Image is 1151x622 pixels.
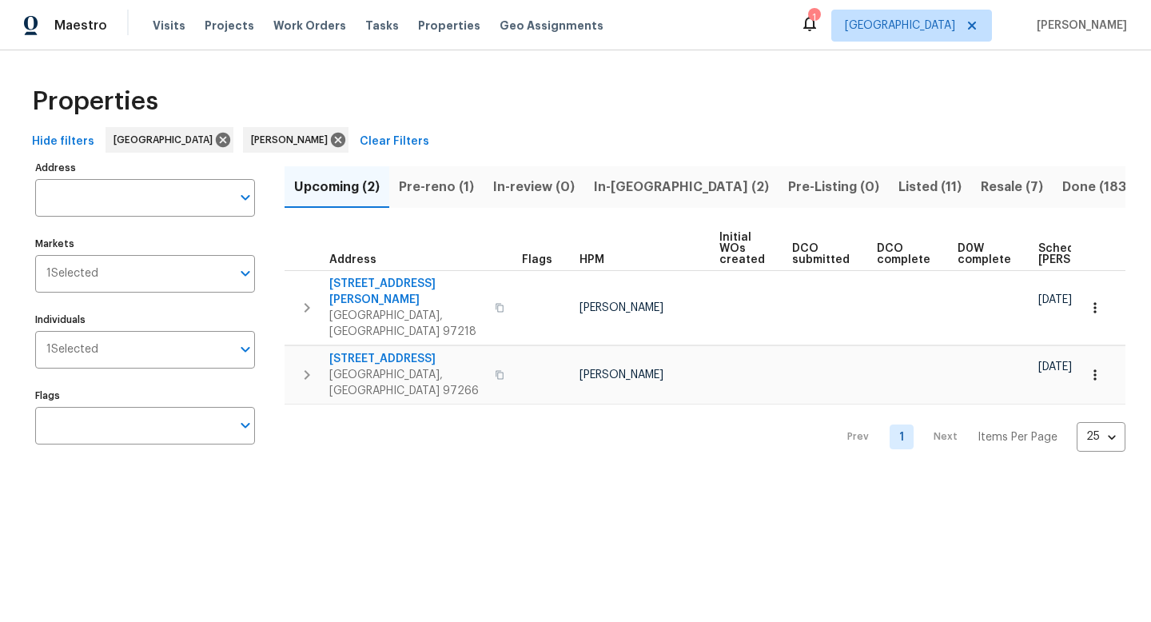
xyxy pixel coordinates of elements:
span: 1 Selected [46,343,98,357]
span: DCO submitted [792,243,850,265]
span: Flags [522,254,552,265]
span: Clear Filters [360,132,429,152]
span: [GEOGRAPHIC_DATA], [GEOGRAPHIC_DATA] 97266 [329,367,485,399]
span: Resale (7) [981,176,1043,198]
span: [PERSON_NAME] [579,302,663,313]
label: Flags [35,391,255,401]
span: Pre-Listing (0) [788,176,879,198]
span: Properties [32,94,158,110]
span: [GEOGRAPHIC_DATA] [114,132,219,148]
div: [GEOGRAPHIC_DATA] [106,127,233,153]
span: In-review (0) [493,176,575,198]
span: Properties [418,18,480,34]
span: [GEOGRAPHIC_DATA], [GEOGRAPHIC_DATA] 97218 [329,308,485,340]
div: 25 [1077,416,1125,457]
label: Markets [35,239,255,249]
span: 1 Selected [46,267,98,281]
nav: Pagination Navigation [832,414,1125,461]
span: [STREET_ADDRESS][PERSON_NAME] [329,276,485,308]
button: Clear Filters [353,127,436,157]
span: Geo Assignments [500,18,603,34]
span: [STREET_ADDRESS] [329,351,485,367]
label: Individuals [35,315,255,325]
span: In-[GEOGRAPHIC_DATA] (2) [594,176,769,198]
span: [DATE] [1038,361,1072,373]
span: Upcoming (2) [294,176,380,198]
span: [GEOGRAPHIC_DATA] [845,18,955,34]
button: Open [234,262,257,285]
span: Tasks [365,20,399,31]
p: Items Per Page [978,429,1057,445]
span: Scheduled [PERSON_NAME] [1038,243,1129,265]
label: Address [35,163,255,173]
span: Address [329,254,376,265]
a: Goto page 1 [890,425,914,449]
span: Projects [205,18,254,34]
span: Work Orders [273,18,346,34]
span: Done (183) [1062,176,1131,198]
span: DCO complete [877,243,930,265]
span: Initial WOs created [719,232,765,265]
span: Pre-reno (1) [399,176,474,198]
span: [PERSON_NAME] [1030,18,1127,34]
span: Listed (11) [898,176,962,198]
span: Visits [153,18,185,34]
button: Hide filters [26,127,101,157]
span: Hide filters [32,132,94,152]
span: HPM [579,254,604,265]
span: [DATE] [1038,294,1072,305]
div: [PERSON_NAME] [243,127,348,153]
span: D0W complete [958,243,1011,265]
div: 1 [808,10,819,26]
span: Maestro [54,18,107,34]
button: Open [234,186,257,209]
button: Open [234,414,257,437]
button: Open [234,338,257,361]
span: [PERSON_NAME] [579,369,663,381]
span: [PERSON_NAME] [251,132,334,148]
